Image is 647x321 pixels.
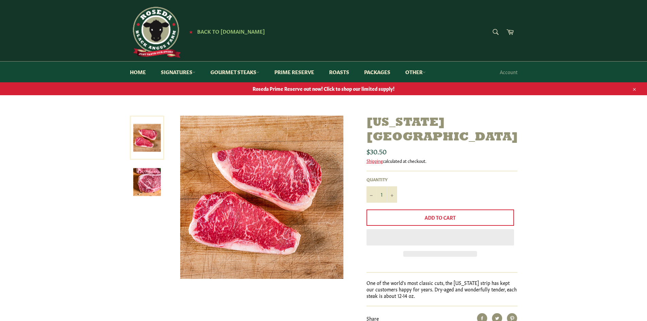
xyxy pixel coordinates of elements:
label: Quantity [367,176,397,182]
img: New York Strip [133,168,161,196]
span: Back to [DOMAIN_NAME] [197,28,265,35]
a: Prime Reserve [268,62,321,82]
a: Home [123,62,153,82]
p: One of the world's most classic cuts, the [US_STATE] strip has kept our customers happy for years... [367,280,517,299]
span: $30.50 [367,146,387,156]
span: Add to Cart [425,214,456,221]
button: Reduce item quantity by one [367,186,377,203]
button: Add to Cart [367,209,514,226]
a: Shipping [367,157,383,164]
button: Increase item quantity by one [387,186,397,203]
h1: [US_STATE][GEOGRAPHIC_DATA] [367,116,517,145]
a: Packages [357,62,397,82]
span: ★ [189,29,193,34]
div: calculated at checkout. [367,158,517,164]
a: Gourmet Steaks [204,62,266,82]
a: Other [398,62,432,82]
a: Roasts [322,62,356,82]
img: New York Strip [180,116,343,279]
a: Account [496,62,521,82]
img: Roseda Beef [130,7,181,58]
a: ★ Back to [DOMAIN_NAME] [186,29,265,34]
a: Signatures [154,62,202,82]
